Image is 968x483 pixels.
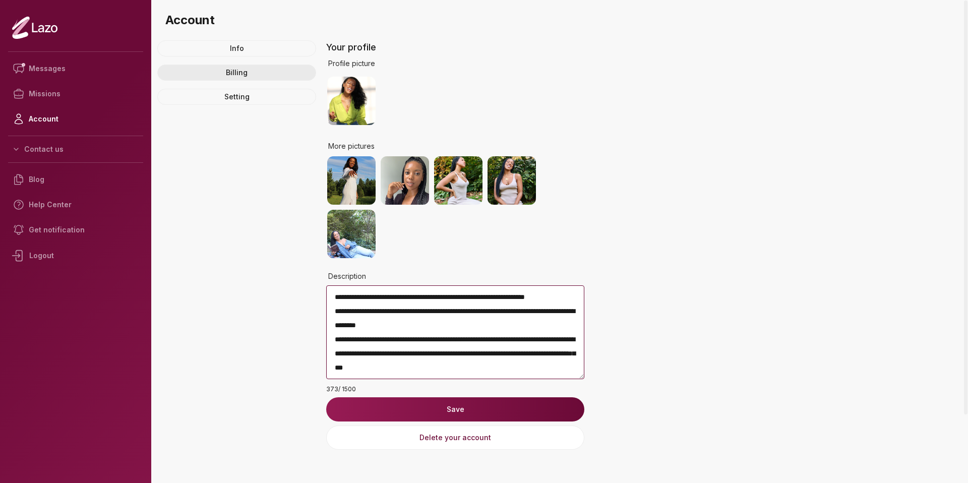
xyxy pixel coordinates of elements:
h3: Account [165,12,960,28]
a: Info [157,40,316,56]
a: Billing [157,65,316,81]
a: Setting [157,89,316,105]
a: Blog [8,167,143,192]
a: Missions [8,81,143,106]
a: Get notification [8,217,143,243]
button: Delete your account [326,426,584,450]
span: Profile picture [328,58,375,69]
p: 373 / 1500 [326,385,584,393]
div: Logout [8,243,143,269]
p: Your profile [326,40,584,54]
button: Save [326,397,584,421]
a: Help Center [8,192,143,217]
a: Account [8,106,143,132]
a: Messages [8,56,143,81]
button: Contact us [8,140,143,158]
span: More pictures [328,141,375,151]
span: Description [328,271,366,281]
